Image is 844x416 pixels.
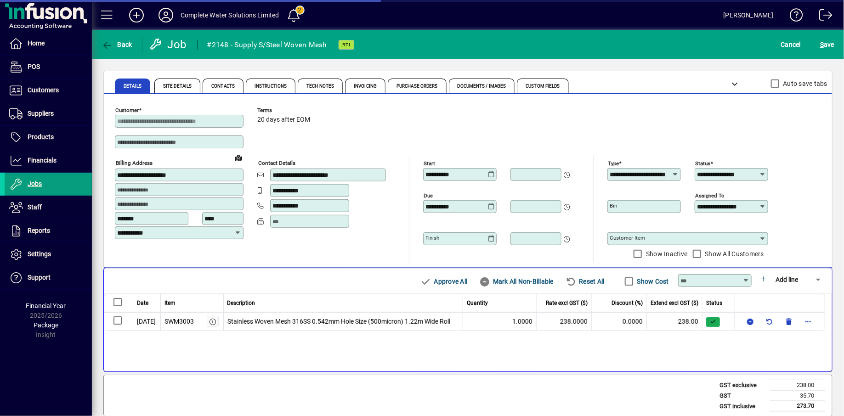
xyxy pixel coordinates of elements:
span: Support [28,274,51,281]
mat-label: Customer Item [610,235,645,241]
span: Date [137,299,148,307]
button: Approve All [417,273,471,290]
td: 0.0000 [592,312,647,331]
span: Documents / Images [458,84,506,89]
a: Support [5,266,92,289]
mat-label: Assigned to [695,192,725,199]
span: Purchase Orders [397,84,438,89]
mat-label: Customer [115,107,139,113]
span: 20 days after EOM [257,116,310,124]
a: Settings [5,243,92,266]
button: Reset All [562,273,608,290]
span: Products [28,133,54,141]
span: Financials [28,157,57,164]
button: More options [801,314,816,329]
a: Suppliers [5,102,92,125]
td: 35.70 [770,390,825,401]
button: Cancel [779,36,804,53]
span: Jobs [28,180,42,187]
button: Mark All Non-Billable [476,273,557,290]
span: Contacts [211,84,235,89]
td: Stainless Woven Mesh 316SS 0.542mm Hole Size (500micron) 1.22m Wide Roll [224,312,464,331]
span: Details [124,84,142,89]
span: Rate excl GST ($) [546,299,588,307]
span: Description [227,299,255,307]
td: 238.00 [647,312,702,331]
span: Staff [28,203,42,211]
a: POS [5,56,92,79]
span: POS [28,63,40,70]
a: Staff [5,196,92,219]
span: RTI [342,42,351,48]
span: Mark All Non-Billable [479,274,554,289]
a: Knowledge Base [783,2,803,32]
div: #2148 - Supply S/Steel Woven Mesh [207,38,327,52]
td: 273.70 [770,401,825,412]
span: Tech Notes [306,84,334,89]
div: Job [149,37,188,52]
span: Custom Fields [526,84,560,89]
mat-label: Type [608,160,619,167]
span: Instructions [255,84,287,89]
button: Save [818,36,837,53]
span: Item [164,299,176,307]
td: GST exclusive [715,380,770,391]
span: Discount (%) [612,299,643,307]
span: Extend excl GST ($) [651,299,698,307]
mat-label: Bin [610,202,617,209]
mat-label: Status [695,160,710,167]
label: Show All Customers [703,249,765,259]
span: Suppliers [28,110,54,117]
td: GST inclusive [715,401,770,412]
span: Financial Year [26,302,66,309]
span: Reset All [566,274,605,289]
span: Status [706,299,722,307]
a: Logout [812,2,833,32]
span: Approve All [420,274,467,289]
span: Back [102,41,132,48]
div: Complete Water Solutions Limited [181,8,279,22]
span: Cancel [781,37,801,52]
span: Settings [28,250,51,258]
button: Add [122,7,151,23]
div: SWM3003 [164,317,194,326]
td: 238.00 [770,380,825,391]
span: Quantity [467,299,488,307]
mat-label: Due [424,192,433,199]
span: Home [28,39,45,47]
span: Invoicing [354,84,377,89]
div: [PERSON_NAME] [724,8,774,22]
a: Financials [5,149,92,172]
label: Show Cost [635,277,669,286]
mat-label: Start [424,160,435,167]
a: Home [5,32,92,55]
a: View on map [231,150,246,165]
td: 238.0000 [537,312,592,331]
span: Terms [257,107,312,113]
button: Profile [151,7,181,23]
span: Add line [776,276,798,283]
span: S [820,41,824,48]
a: Reports [5,219,92,242]
a: Products [5,126,92,149]
span: Reports [28,227,50,234]
span: 1.0000 [512,317,532,326]
mat-label: Finish [425,235,439,241]
td: GST [715,390,770,401]
span: Site Details [163,84,192,89]
app-page-header-button: Back [92,36,142,53]
a: Customers [5,79,92,102]
button: Back [99,36,135,53]
label: Auto save tabs [782,79,828,88]
label: Show Inactive [644,249,687,259]
span: ave [820,37,834,52]
td: [DATE] [133,312,161,331]
span: Package [34,321,58,329]
span: Customers [28,86,59,94]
